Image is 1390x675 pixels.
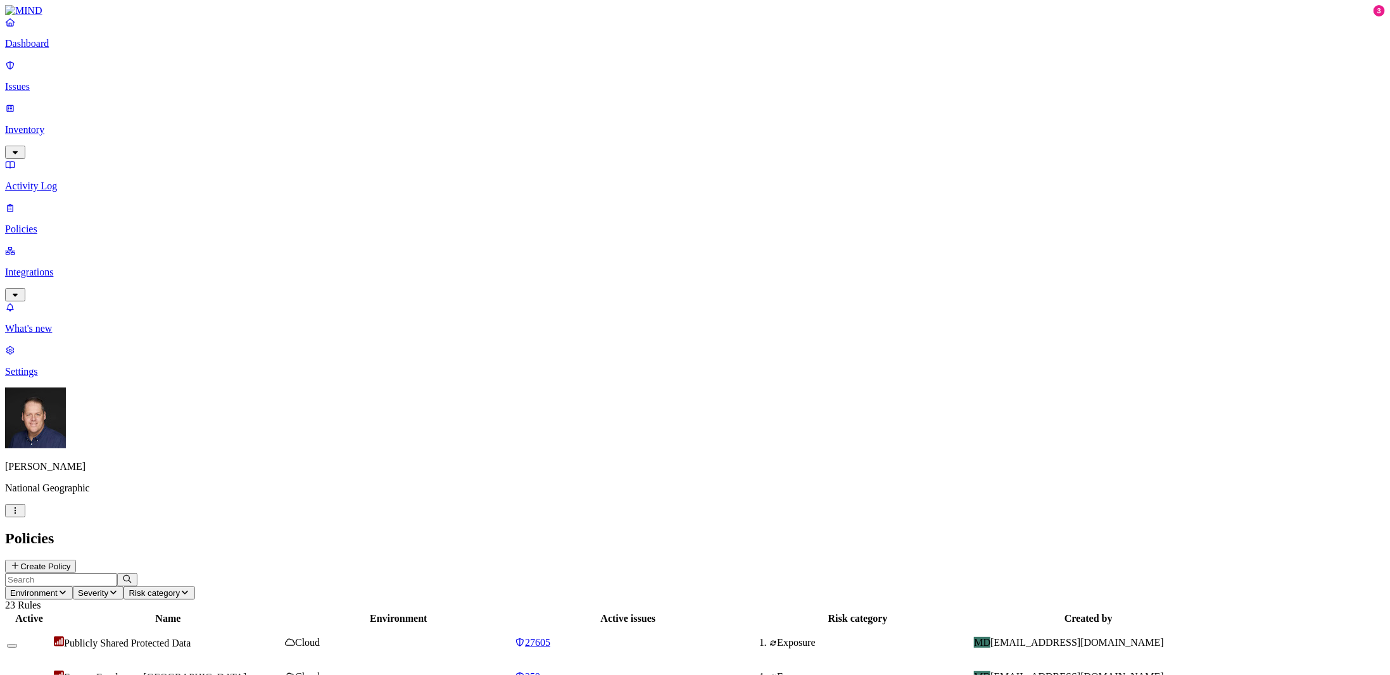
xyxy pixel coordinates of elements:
[54,636,64,647] img: severity-critical
[5,388,66,448] img: Mark DeCarlo
[5,483,1385,494] p: National Geographic
[5,5,1385,16] a: MIND
[5,267,1385,278] p: Integrations
[5,124,1385,136] p: Inventory
[5,530,1385,547] h2: Policies
[5,366,1385,377] p: Settings
[990,637,1164,648] span: [EMAIL_ADDRESS][DOMAIN_NAME]
[5,38,1385,49] p: Dashboard
[5,60,1385,92] a: Issues
[64,638,191,648] span: Publicly Shared Protected Data
[5,245,1385,300] a: Integrations
[285,613,512,624] div: Environment
[974,637,990,648] span: MD
[129,588,180,598] span: Risk category
[10,588,58,598] span: Environment
[1374,5,1385,16] div: 3
[744,613,972,624] div: Risk category
[5,81,1385,92] p: Issues
[5,202,1385,235] a: Policies
[515,613,742,624] div: Active issues
[5,301,1385,334] a: What's new
[5,224,1385,235] p: Policies
[5,103,1385,157] a: Inventory
[769,637,972,648] div: Exposure
[5,600,41,610] span: 23 Rules
[5,16,1385,49] a: Dashboard
[295,637,320,648] span: Cloud
[974,613,1203,624] div: Created by
[5,344,1385,377] a: Settings
[515,637,742,648] a: 27605
[5,573,117,586] input: Search
[525,637,550,648] span: 27605
[5,323,1385,334] p: What's new
[5,560,76,573] button: Create Policy
[78,588,108,598] span: Severity
[5,461,1385,472] p: [PERSON_NAME]
[5,180,1385,192] p: Activity Log
[54,613,282,624] div: Name
[5,159,1385,192] a: Activity Log
[7,613,51,624] div: Active
[5,5,42,16] img: MIND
